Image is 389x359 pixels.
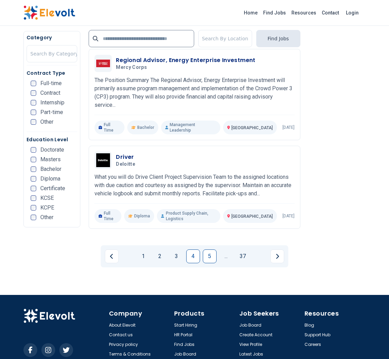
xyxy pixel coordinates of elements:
a: Privacy policy [109,342,138,347]
span: KCSE [40,195,54,201]
a: View Profile [239,342,262,347]
p: Full Time [94,121,124,134]
span: Part-time [40,110,63,115]
h5: Contract Type [27,70,77,76]
span: KCPE [40,205,54,211]
a: HR Portal [174,332,192,338]
img: Deloitte [96,153,110,167]
span: Full-time [40,81,62,86]
a: Job Board [174,351,196,357]
a: Mercy CorpsRegional Advisor, Energy Enterprise InvestmentMercy CorpsThe Position Summary The Regi... [94,55,294,134]
p: Product Supply Chain, Logistics [157,209,220,223]
a: Resources [289,7,319,18]
span: Contract [40,90,60,96]
span: Other [40,119,53,125]
a: Previous page [105,249,119,263]
a: Page 1 [137,249,150,263]
span: Bachelor [137,125,154,130]
iframe: Chat Widget [355,326,389,359]
span: Certificate [40,186,65,191]
span: Bachelor [40,166,61,172]
a: Support Hub [305,332,330,338]
h5: Education Level [27,136,77,143]
span: Diploma [134,213,150,219]
ul: Pagination [105,249,284,263]
input: Internship [31,100,36,105]
a: Page 2 [153,249,167,263]
a: Jump forward [219,249,233,263]
input: Contract [31,90,36,96]
a: Careers [305,342,321,347]
a: Latest Jobs [239,351,263,357]
a: Page 5 [203,249,217,263]
span: Doctorate [40,147,64,153]
span: Internship [40,100,64,105]
h4: Job Seekers [239,309,300,318]
a: Home [241,7,260,18]
input: Bachelor [31,166,36,172]
a: Page 37 [236,249,250,263]
img: Elevolt [23,6,75,20]
p: Full Time [94,209,121,223]
p: The Position Summary The Regional Advisor, Energy Enterprise Investment will primarily assume pro... [94,76,294,109]
input: Diploma [31,176,36,182]
h4: Products [174,309,235,318]
p: What you will do Drive Client Project Supervision Team to the assigned locations with due caution... [94,173,294,198]
a: Start Hiring [174,322,197,328]
input: Other [31,119,36,125]
h3: Driver [116,153,138,161]
a: Job Board [239,322,261,328]
a: Contact [319,7,342,18]
img: Mercy Corps [96,60,110,68]
span: Masters [40,157,61,162]
p: [DATE] [282,125,295,130]
input: KCPE [31,205,36,211]
a: Next page [270,249,284,263]
span: [GEOGRAPHIC_DATA] [231,125,273,130]
button: Find Jobs [256,30,300,47]
img: Elevolt [23,309,75,323]
a: DeloitteDriverDeloitteWhat you will do Drive Client Project Supervision Team to the assigned loca... [94,152,294,223]
a: Find Jobs [174,342,194,347]
span: Deloitte [116,161,135,167]
a: Login [342,6,363,20]
h4: Resources [305,309,366,318]
span: Other [40,215,53,220]
h5: Category [27,34,77,41]
a: Blog [305,322,314,328]
input: Part-time [31,110,36,115]
span: [GEOGRAPHIC_DATA] [231,214,273,219]
h3: Regional Advisor, Energy Enterprise Investment [116,56,255,64]
input: Certificate [31,186,36,191]
h4: Company [109,309,170,318]
p: [DATE] [282,213,295,219]
a: Create Account [239,332,272,338]
input: Masters [31,157,36,162]
span: Mercy Corps [116,64,147,71]
span: Diploma [40,176,60,182]
p: Management Leadership [161,121,220,134]
input: Full-time [31,81,36,86]
input: Other [31,215,36,220]
a: Page 3 [170,249,183,263]
a: Terms & Conditions [109,351,151,357]
a: Contact us [109,332,133,338]
input: KCSE [31,195,36,201]
input: Doctorate [31,147,36,153]
a: Page 4 is your current page [186,249,200,263]
a: Find Jobs [260,7,289,18]
a: About Elevolt [109,322,136,328]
